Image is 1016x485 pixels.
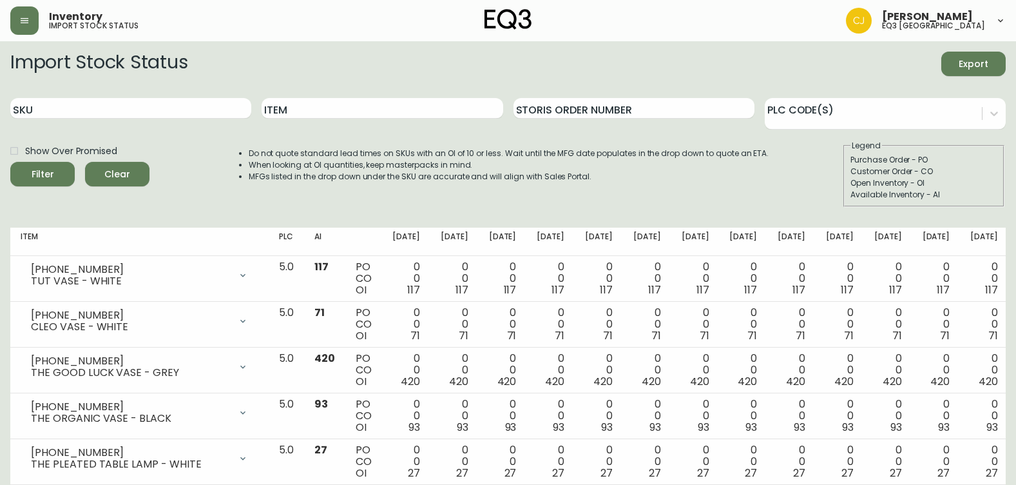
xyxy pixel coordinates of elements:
[923,353,950,388] div: 0 0
[826,307,854,342] div: 0 0
[392,353,420,388] div: 0 0
[826,444,854,479] div: 0 0
[786,374,805,389] span: 420
[874,399,902,433] div: 0 0
[923,399,950,433] div: 0 0
[842,420,854,435] span: 93
[979,374,998,389] span: 420
[10,162,75,186] button: Filter
[585,444,613,479] div: 0 0
[585,399,613,433] div: 0 0
[923,307,950,342] div: 0 0
[778,307,805,342] div: 0 0
[356,353,372,388] div: PO CO
[930,374,950,389] span: 420
[937,282,950,297] span: 117
[889,282,902,297] span: 117
[441,307,468,342] div: 0 0
[31,413,230,424] div: THE ORGANIC VASE - BLACK
[729,353,757,388] div: 0 0
[745,420,757,435] span: 93
[249,159,769,171] li: When looking at OI quantities, keep masterpacks in mind.
[985,282,998,297] span: 117
[826,261,854,296] div: 0 0
[21,261,258,290] div: [PHONE_NUMBER]TUT VASE - WHITE
[882,22,985,30] h5: eq3 [GEOGRAPHIC_DATA]
[794,420,805,435] span: 93
[729,261,757,296] div: 0 0
[21,353,258,381] div: [PHONE_NUMBER]THE GOOD LUCK VASE - GREY
[269,393,304,439] td: 5.0
[841,466,854,480] span: 27
[31,321,230,333] div: CLEO VASE - WHITE
[392,307,420,342] div: 0 0
[850,166,997,177] div: Customer Order - CO
[952,56,995,72] span: Export
[719,228,767,256] th: [DATE]
[430,228,479,256] th: [DATE]
[874,353,902,388] div: 0 0
[459,328,468,343] span: 71
[960,228,1008,256] th: [DATE]
[489,444,517,479] div: 0 0
[923,444,950,479] div: 0 0
[970,399,998,433] div: 0 0
[545,374,564,389] span: 420
[649,466,661,480] span: 27
[314,397,328,411] span: 93
[31,459,230,470] div: THE PLEATED TABLE LAMP - WHITE
[697,466,709,480] span: 27
[850,177,997,189] div: Open Inventory - OI
[555,328,564,343] span: 71
[392,444,420,479] div: 0 0
[537,444,564,479] div: 0 0
[407,282,420,297] span: 117
[986,420,998,435] span: 93
[356,282,367,297] span: OI
[648,282,661,297] span: 117
[455,282,468,297] span: 117
[603,328,613,343] span: 71
[304,228,345,256] th: AI
[744,282,757,297] span: 117
[937,466,950,480] span: 27
[729,444,757,479] div: 0 0
[745,466,757,480] span: 27
[441,353,468,388] div: 0 0
[401,374,420,389] span: 420
[25,144,117,158] span: Show Over Promised
[31,447,230,459] div: [PHONE_NUMBER]
[585,353,613,388] div: 0 0
[10,228,269,256] th: Item
[314,259,329,274] span: 117
[552,466,564,480] span: 27
[970,444,998,479] div: 0 0
[682,353,709,388] div: 0 0
[356,420,367,435] span: OI
[651,328,661,343] span: 71
[10,52,187,76] h2: Import Stock Status
[31,401,230,413] div: [PHONE_NUMBER]
[778,444,805,479] div: 0 0
[834,374,854,389] span: 420
[690,374,709,389] span: 420
[826,353,854,388] div: 0 0
[682,399,709,433] div: 0 0
[923,261,950,296] div: 0 0
[31,355,230,367] div: [PHONE_NUMBER]
[892,328,902,343] span: 71
[21,399,258,427] div: [PHONE_NUMBER]THE ORGANIC VASE - BLACK
[356,261,372,296] div: PO CO
[633,261,661,296] div: 0 0
[408,420,420,435] span: 93
[600,466,613,480] span: 27
[601,420,613,435] span: 93
[850,154,997,166] div: Purchase Order - PO
[382,228,430,256] th: [DATE]
[457,420,468,435] span: 93
[314,305,325,320] span: 71
[537,399,564,433] div: 0 0
[356,374,367,389] span: OI
[356,399,372,433] div: PO CO
[841,282,854,297] span: 117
